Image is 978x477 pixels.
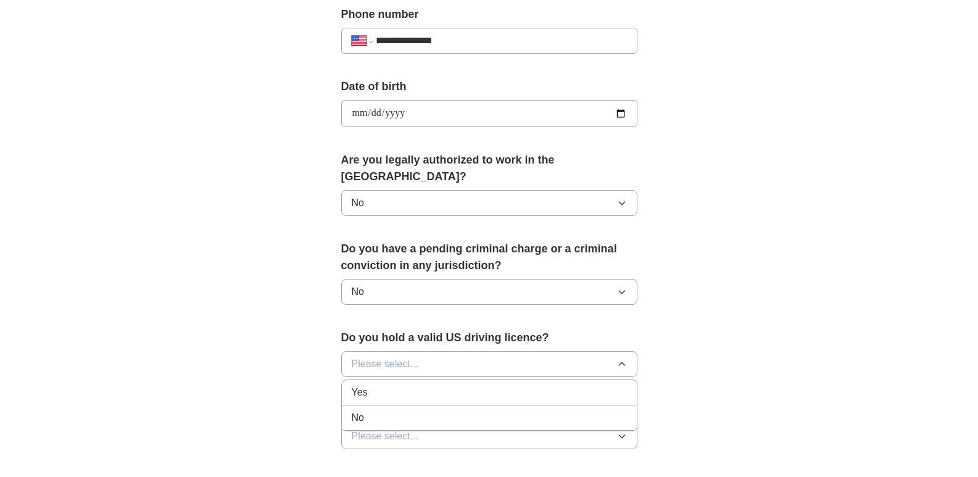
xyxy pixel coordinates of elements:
[341,6,637,23] label: Phone number
[341,423,637,449] button: Please select...
[341,152,637,185] label: Are you legally authorized to work in the [GEOGRAPHIC_DATA]?
[341,190,637,216] button: No
[341,351,637,377] button: Please select...
[352,429,419,444] span: Please select...
[352,284,364,299] span: No
[341,279,637,305] button: No
[341,78,637,95] label: Date of birth
[352,196,364,210] span: No
[341,330,637,346] label: Do you hold a valid US driving licence?
[352,385,368,400] span: Yes
[341,241,637,274] label: Do you have a pending criminal charge or a criminal conviction in any jurisdiction?
[352,357,419,371] span: Please select...
[352,410,364,425] span: No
